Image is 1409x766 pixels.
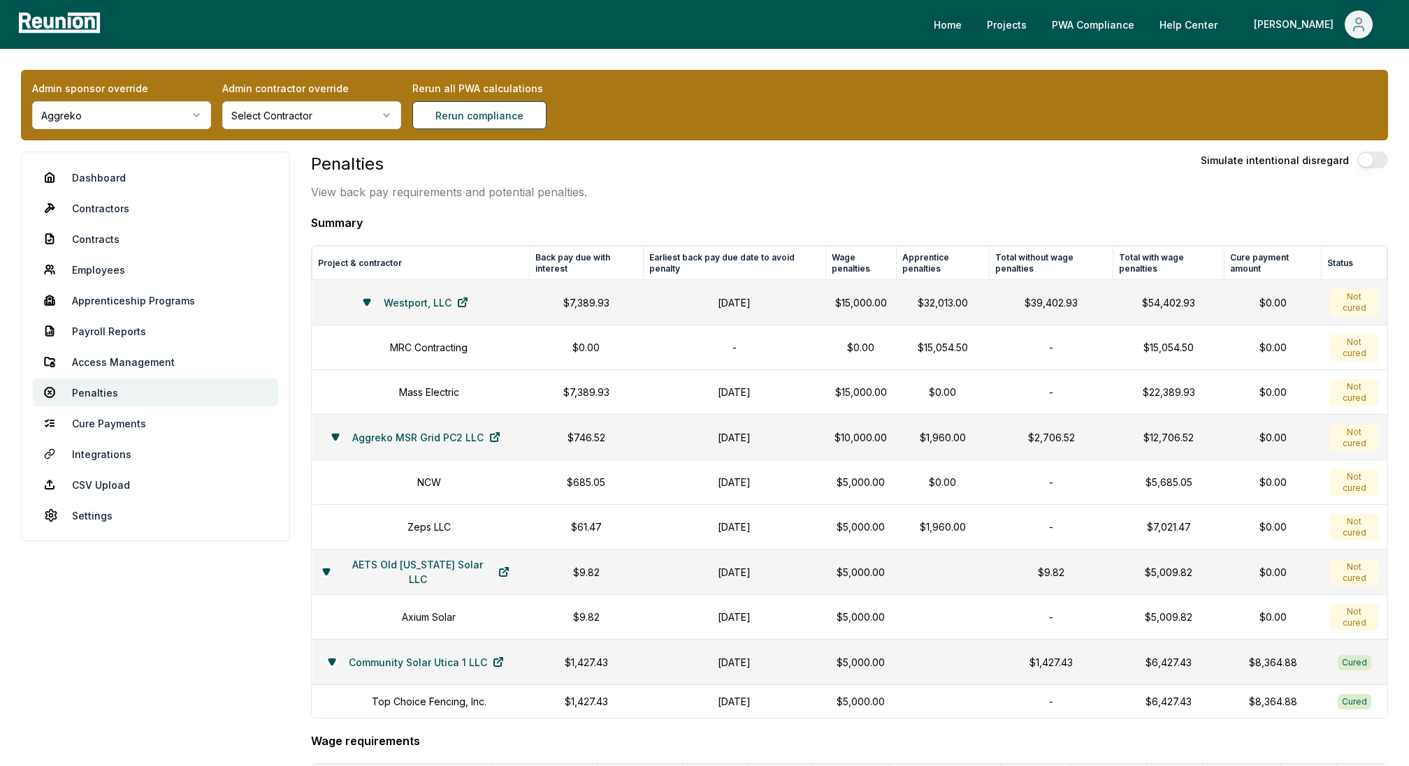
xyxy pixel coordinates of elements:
[989,595,1113,640] td: -
[33,471,278,499] a: CSV Upload
[1330,559,1379,586] div: Not cured
[33,256,278,283] a: Employees
[312,246,529,280] th: Project & contractor
[412,81,591,96] label: Rerun all PWA calculations
[652,385,817,399] h1: [DATE]
[1041,10,1146,38] a: PWA Compliance
[1122,295,1216,310] p: $54,402.93
[537,520,635,534] p: $61.47
[989,325,1113,370] td: -
[989,505,1113,550] td: -
[1233,694,1313,709] div: $8,364.88
[644,325,825,370] td: -
[652,475,817,489] h1: [DATE]
[976,10,1038,38] a: Projects
[33,194,278,222] a: Contractors
[834,340,888,355] p: $0.00
[32,81,211,96] label: Admin sponsor override
[1330,425,1379,451] div: Not cured
[33,409,278,437] a: Cure Payments
[537,655,635,670] p: $1,427.43
[1322,246,1387,280] th: Status
[332,558,521,586] a: AETS Old [US_STATE] Solar LLC
[390,340,468,355] h1: MRC Contracting
[1233,565,1313,580] div: $0.00
[1122,610,1216,624] p: $5,009.82
[417,475,441,489] h1: NCW
[1330,379,1379,406] div: Not cured
[652,610,817,624] h1: [DATE]
[1224,246,1322,280] th: Cure payment amount
[402,610,456,624] h1: Axium Solar
[923,10,973,38] a: Home
[1122,340,1216,355] p: $15,054.50
[537,610,635,624] p: $9.82
[1233,385,1313,399] div: $0.00
[904,475,981,489] p: $0.00
[904,520,981,534] p: $1,960.00
[1338,694,1371,709] div: Cured
[1233,340,1313,355] div: $0.00
[989,370,1113,415] td: -
[834,430,888,445] p: $10,000.00
[373,288,479,316] a: Westport, LLC
[1201,153,1349,168] label: Simulate intentional disregard
[222,81,401,96] label: Admin contractor override
[1113,246,1224,280] th: Total with wage penalties
[652,430,817,445] h1: [DATE]
[834,385,888,399] p: $15,000.00
[33,317,278,345] a: Payroll Reports
[537,430,635,445] p: $746.52
[1233,655,1313,670] div: $8,364.88
[652,694,817,709] h1: [DATE]
[412,101,547,129] button: Rerun compliance
[311,152,587,177] h3: Penalties
[825,246,896,280] th: Wage penalties
[399,385,459,399] h1: Mass Electric
[1330,604,1379,631] div: Not cured
[904,295,981,310] p: $32,013.00
[652,520,817,534] h1: [DATE]
[537,565,635,580] p: $9.82
[923,10,1395,38] nav: Main
[1148,10,1229,38] a: Help Center
[1254,10,1339,38] div: [PERSON_NAME]
[341,423,512,451] a: Aggreko MSR Grid PC2 LLC
[1122,520,1216,534] p: $7,021.47
[997,430,1105,445] p: $2,706.52
[834,694,888,709] p: $5,000.00
[652,565,817,580] h1: [DATE]
[1243,10,1384,38] button: [PERSON_NAME]
[644,246,825,280] th: Earliest back pay due date to avoid penalty
[1233,295,1313,310] div: $0.00
[1233,430,1313,445] div: $0.00
[834,610,888,624] p: $5,000.00
[537,340,635,355] p: $0.00
[1338,655,1371,670] div: Cured
[407,520,451,534] h1: Zeps LLC
[33,286,278,314] a: Apprenticeship Programs
[1122,565,1216,580] p: $5,009.82
[989,246,1113,280] th: Total without wage penalties
[834,655,888,670] p: $5,000.00
[1122,430,1216,445] p: $12,706.52
[537,694,635,709] p: $1,427.43
[1233,610,1313,624] div: $0.00
[372,694,486,709] h1: Top Choice Fencing, Inc.
[1122,694,1216,709] p: $6,427.43
[311,184,587,200] p: View back pay requirements and potential penalties.
[652,655,817,670] h1: [DATE]
[529,246,644,280] th: Back pay due with interest
[33,225,278,253] a: Contracts
[989,685,1113,719] td: -
[989,460,1113,505] td: -
[537,295,635,310] p: $7,389.93
[997,295,1105,310] p: $39,402.93
[997,655,1105,670] p: $1,427.43
[1330,514,1379,540] div: Not cured
[1330,469,1379,496] div: Not cured
[33,440,278,468] a: Integrations
[1330,289,1379,316] div: Not cured
[33,348,278,376] a: Access Management
[1122,475,1216,489] p: $5,685.05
